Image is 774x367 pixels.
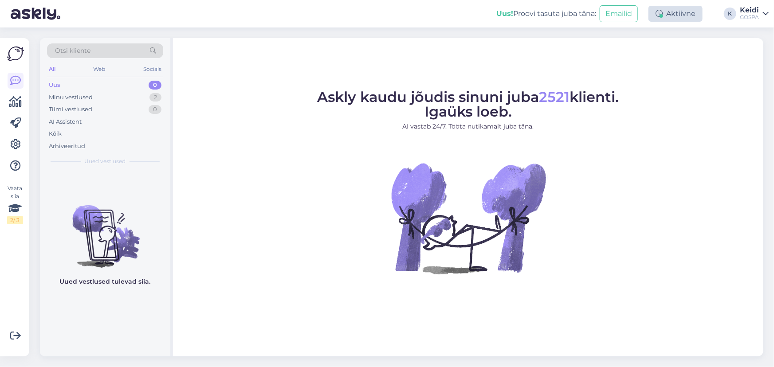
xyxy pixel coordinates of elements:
[49,117,82,126] div: AI Assistent
[49,105,92,114] div: Tiimi vestlused
[149,81,161,90] div: 0
[149,105,161,114] div: 0
[49,93,93,102] div: Minu vestlused
[55,46,90,55] span: Otsi kliente
[539,88,570,105] span: 2521
[724,8,736,20] div: K
[49,81,60,90] div: Uus
[92,63,107,75] div: Web
[60,277,151,286] p: Uued vestlused tulevad siia.
[600,5,638,22] button: Emailid
[85,157,126,165] span: Uued vestlused
[740,14,759,21] div: GOSPA
[648,6,703,22] div: Aktiivne
[7,184,23,224] div: Vaata siia
[389,138,548,298] img: No Chat active
[496,9,513,18] b: Uus!
[40,189,170,269] img: No chats
[740,7,769,21] a: KeidiGOSPA
[740,7,759,14] div: Keidi
[318,122,619,131] p: AI vastab 24/7. Tööta nutikamalt juba täna.
[318,88,619,120] span: Askly kaudu jõudis sinuni juba klienti. Igaüks loeb.
[149,93,161,102] div: 2
[7,45,24,62] img: Askly Logo
[49,129,62,138] div: Kõik
[141,63,163,75] div: Socials
[7,216,23,224] div: 2 / 3
[49,142,85,151] div: Arhiveeritud
[496,8,596,19] div: Proovi tasuta juba täna:
[47,63,57,75] div: All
